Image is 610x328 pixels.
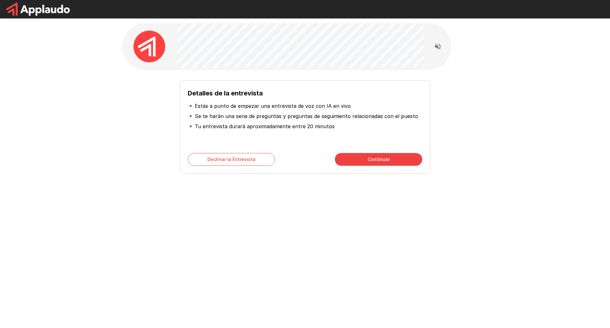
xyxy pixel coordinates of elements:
[431,40,444,53] button: Read questions aloud
[188,89,263,97] b: Detalles de la entrevista
[133,31,165,62] img: applaudo_avatar.png
[195,102,351,110] p: Estás a punto de empezar una entrevista de voz con IA en vivo
[335,153,422,166] button: Continuar
[195,122,335,130] p: Tu entrevista durará aproximadamente entre 20 minutos
[195,112,418,120] p: Se te harán una serie de preguntas y preguntas de seguimiento relacionadas con el puesto
[188,153,275,166] button: Declinar la Entrevista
